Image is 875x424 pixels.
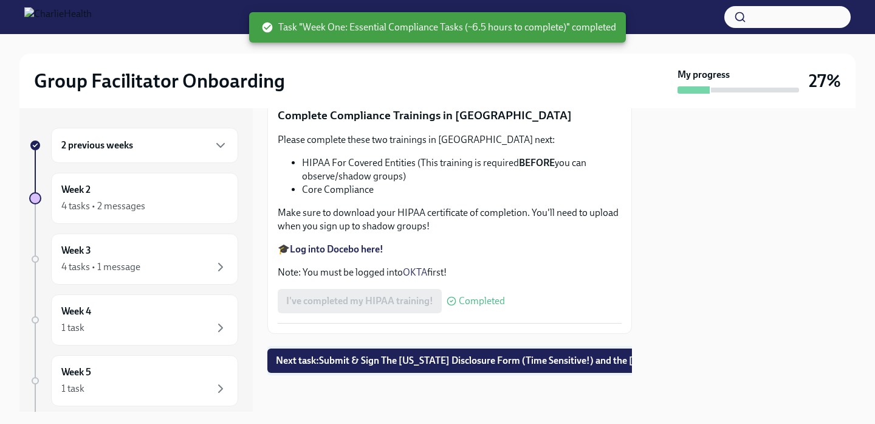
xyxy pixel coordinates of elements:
[678,68,730,82] strong: My progress
[61,139,133,152] h6: 2 previous weeks
[29,294,238,346] a: Week 41 task
[61,321,84,335] div: 1 task
[61,260,140,274] div: 4 tasks • 1 message
[276,355,760,367] span: Next task : Submit & Sign The [US_STATE] Disclosure Form (Time Sensitive!) and the [US_STATE] Bac...
[302,156,622,183] li: HIPAA For Covered Entities (This training is required you can observe/shadow groups)
[29,234,238,285] a: Week 34 tasks • 1 message
[61,244,91,257] h6: Week 3
[51,128,238,163] div: 2 previous weeks
[61,382,84,395] div: 1 task
[267,349,769,373] button: Next task:Submit & Sign The [US_STATE] Disclosure Form (Time Sensitive!) and the [US_STATE] Backg...
[278,243,622,256] p: 🎓
[302,183,622,196] li: Core Compliance
[24,7,92,27] img: CharlieHealth
[29,173,238,224] a: Week 24 tasks • 2 messages
[61,366,91,379] h6: Week 5
[29,355,238,406] a: Week 51 task
[278,266,622,279] p: Note: You must be logged into first!
[278,206,622,233] p: Make sure to download your HIPAA certificate of completion. You'll need to upload when you sign u...
[61,183,91,196] h6: Week 2
[519,157,555,169] strong: BEFORE
[403,266,427,278] a: OKTA
[61,305,91,318] h6: Week 4
[278,108,622,123] p: Complete Compliance Trainings in [GEOGRAPHIC_DATA]
[34,69,285,93] h2: Group Facilitator Onboarding
[261,21,616,34] span: Task "Week One: Essential Compliance Tasks (~6.5 hours to complete)" completed
[290,243,383,255] a: Log into Docebo here!
[459,296,505,306] span: Completed
[809,70,841,92] h3: 27%
[278,133,622,147] p: Please complete these two trainings in [GEOGRAPHIC_DATA] next:
[61,200,145,213] div: 4 tasks • 2 messages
